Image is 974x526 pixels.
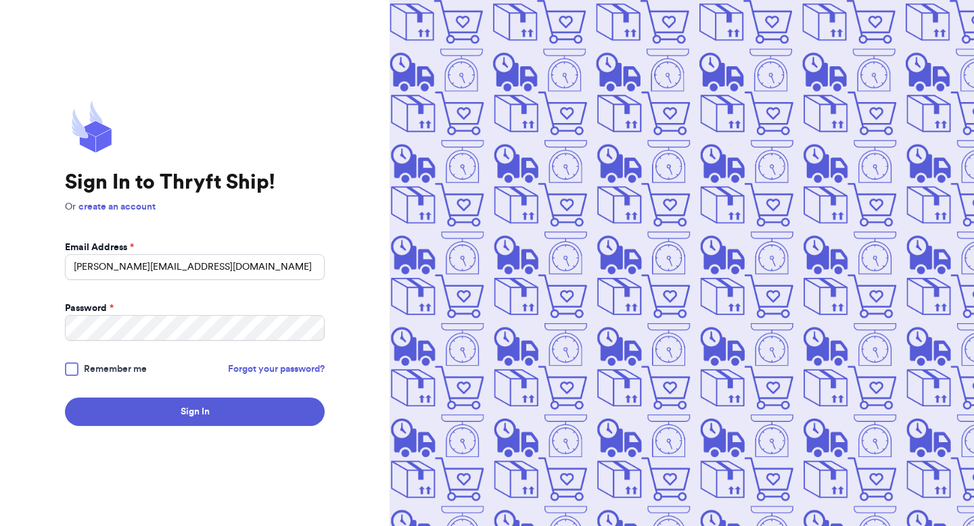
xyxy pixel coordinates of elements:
button: Sign In [65,398,325,426]
label: Email Address [65,241,134,254]
span: Remember me [84,362,147,376]
h1: Sign In to Thryft Ship! [65,170,325,195]
a: Forgot your password? [228,362,325,376]
a: create an account [78,202,156,212]
label: Password [65,302,114,315]
p: Or [65,200,325,214]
